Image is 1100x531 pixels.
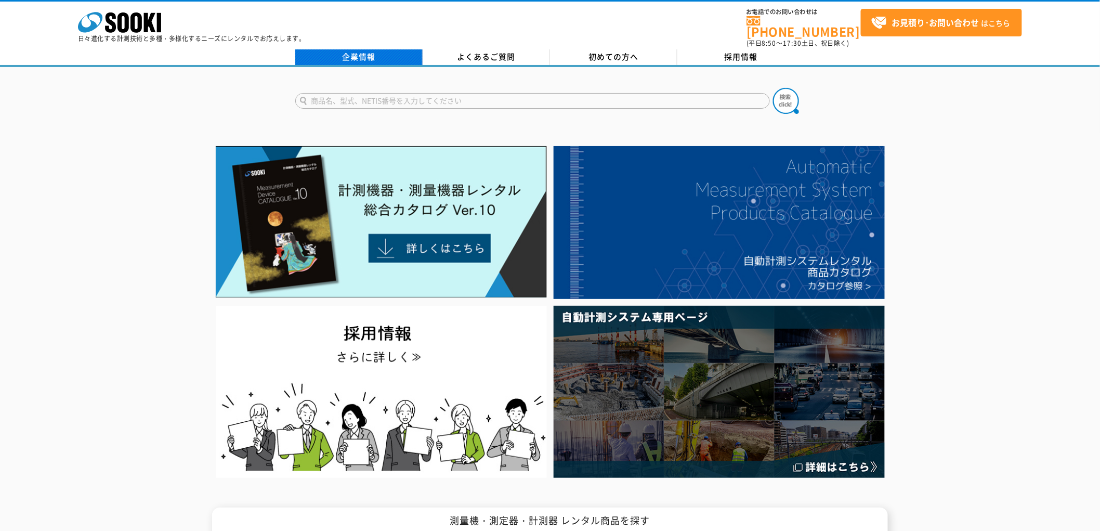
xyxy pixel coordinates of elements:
[762,38,777,48] span: 8:50
[295,93,770,109] input: 商品名、型式、NETIS番号を入力してください
[295,49,423,65] a: 企業情報
[892,16,979,29] strong: お見積り･お問い合わせ
[78,35,306,42] p: 日々進化する計測技術と多種・多様化するニーズにレンタルでお応えします。
[773,88,799,114] img: btn_search.png
[861,9,1022,36] a: お見積り･お問い合わせはこちら
[216,306,547,478] img: SOOKI recruit
[871,15,1011,31] span: はこちら
[747,38,849,48] span: (平日 ～ 土日、祝日除く)
[550,49,677,65] a: 初めての方へ
[589,51,639,62] span: 初めての方へ
[423,49,550,65] a: よくあるご質問
[747,9,861,15] span: お電話でのお問い合わせは
[216,146,547,298] img: Catalog Ver10
[747,16,861,37] a: [PHONE_NUMBER]
[554,146,885,299] img: 自動計測システムカタログ
[783,38,802,48] span: 17:30
[554,306,885,478] img: 自動計測システム専用ページ
[677,49,805,65] a: 採用情報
